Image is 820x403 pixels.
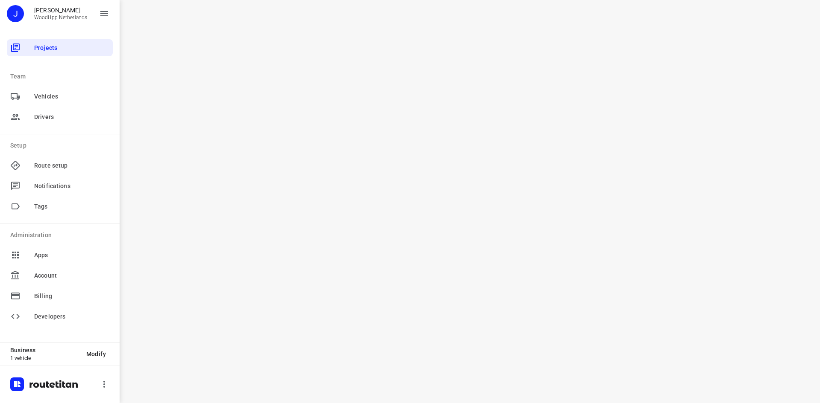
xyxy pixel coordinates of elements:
[7,5,24,22] div: J
[34,182,109,191] span: Notifications
[7,108,113,125] div: Drivers
[7,177,113,194] div: Notifications
[10,355,79,361] p: 1 vehicle
[10,231,113,240] p: Administration
[10,141,113,150] p: Setup
[7,267,113,284] div: Account
[34,14,92,20] p: WoodUpp Netherlands B.V.
[34,312,109,321] span: Developers
[34,202,109,211] span: Tags
[34,251,109,260] span: Apps
[7,287,113,304] div: Billing
[34,161,109,170] span: Route setup
[7,246,113,264] div: Apps
[7,157,113,174] div: Route setup
[34,43,109,52] span: Projects
[7,198,113,215] div: Tags
[10,72,113,81] p: Team
[86,351,106,357] span: Modify
[34,271,109,280] span: Account
[79,346,113,362] button: Modify
[7,88,113,105] div: Vehicles
[7,39,113,56] div: Projects
[10,347,79,354] p: Business
[7,308,113,325] div: Developers
[34,292,109,301] span: Billing
[34,92,109,101] span: Vehicles
[34,113,109,122] span: Drivers
[34,7,92,14] p: Jesper Elenbaas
